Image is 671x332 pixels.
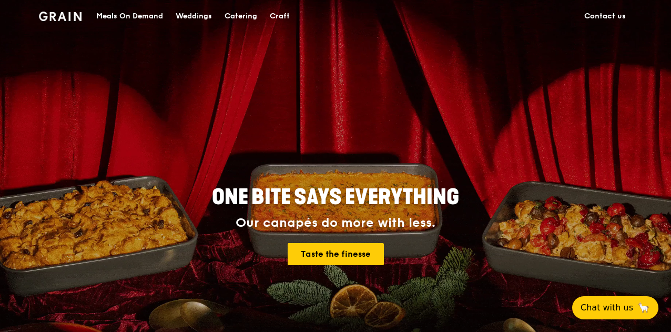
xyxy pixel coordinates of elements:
a: Catering [218,1,263,32]
span: ONE BITE SAYS EVERYTHING [212,185,459,210]
a: Craft [263,1,296,32]
button: Chat with us🦙 [572,296,658,319]
a: Taste the finesse [288,243,384,265]
img: Grain [39,12,82,21]
span: 🦙 [637,301,650,314]
div: Craft [270,1,290,32]
a: Weddings [169,1,218,32]
div: Meals On Demand [96,1,163,32]
div: Weddings [176,1,212,32]
span: Chat with us [581,301,633,314]
div: Catering [225,1,257,32]
a: Contact us [578,1,632,32]
div: Our canapés do more with less. [146,216,525,230]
